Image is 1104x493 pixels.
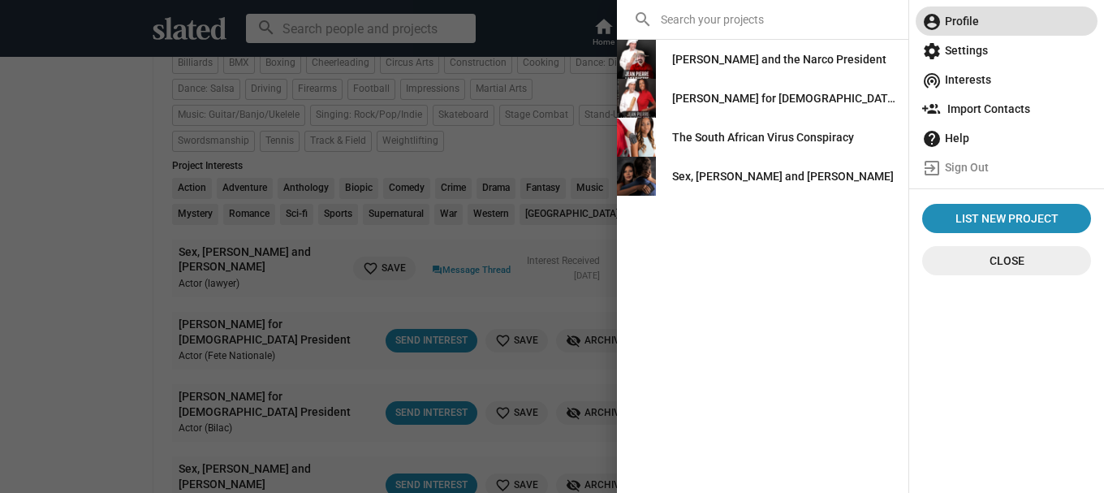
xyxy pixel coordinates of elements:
[922,65,1091,94] span: Interests
[659,123,867,152] a: The South African Virus Conspiracy
[922,94,1091,123] span: Import Contacts
[916,153,1098,182] a: Sign Out
[617,79,656,118] img: Jean Pierre Labaguette for US President
[916,65,1098,94] a: Interests
[922,246,1091,275] button: Close
[672,45,886,74] div: [PERSON_NAME] and the Narco President
[672,123,854,152] div: The South African Virus Conspiracy
[935,246,1078,275] span: Close
[922,153,1091,182] span: Sign Out
[922,123,1091,153] span: Help
[916,123,1098,153] a: Help
[659,162,907,191] a: Sex, [PERSON_NAME] and [PERSON_NAME]
[929,204,1085,233] span: List New Project
[617,118,656,157] img: The South African Virus Conspiracy
[672,84,895,113] div: [PERSON_NAME] for [DEMOGRAPHIC_DATA] President
[922,6,1091,36] span: Profile
[922,204,1091,233] a: List New Project
[659,45,899,74] a: [PERSON_NAME] and the Narco President
[617,157,656,196] img: Sex, Salsa and Sandra
[922,12,942,32] mat-icon: account_circle
[672,162,894,191] div: Sex, [PERSON_NAME] and [PERSON_NAME]
[659,84,908,113] a: [PERSON_NAME] for [DEMOGRAPHIC_DATA] President
[916,6,1098,36] a: Profile
[617,40,656,79] img: Jean Pierre Labaguette and the Narco President
[922,158,942,178] mat-icon: exit_to_app
[922,129,942,149] mat-icon: help
[922,41,942,61] mat-icon: settings
[633,10,653,29] mat-icon: search
[922,36,1091,65] span: Settings
[922,71,942,90] mat-icon: wifi_tethering
[916,36,1098,65] a: Settings
[916,94,1098,123] a: Import Contacts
